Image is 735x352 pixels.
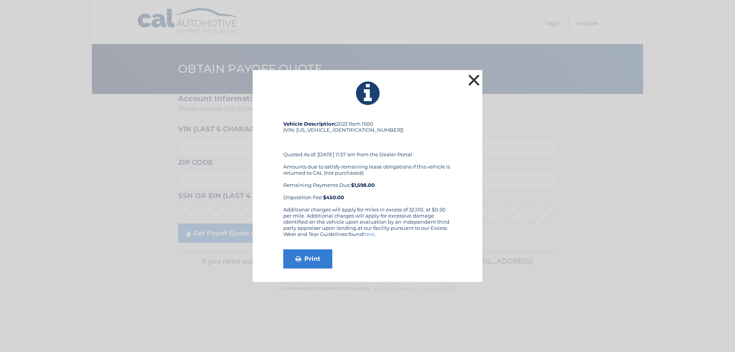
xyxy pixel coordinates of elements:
[283,164,452,200] div: Amounts due to satisfy remaining lease obligations if this vehicle is returned to CAL (not purcha...
[283,121,336,127] strong: Vehicle Description:
[363,231,375,237] a: here
[351,182,375,188] b: $1,598.00
[283,206,452,243] div: Additional charges will apply for miles in excess of 32,510, at $0.50 per mile. Additional charge...
[283,121,452,206] div: 2022 Ram 1500 (VIN: [US_VEHICLE_IDENTIFICATION_NUMBER]) Quoted As of: [DATE] 11:57 am from the De...
[323,194,344,200] strong: $450.00
[466,72,482,88] button: ×
[283,249,332,269] a: Print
